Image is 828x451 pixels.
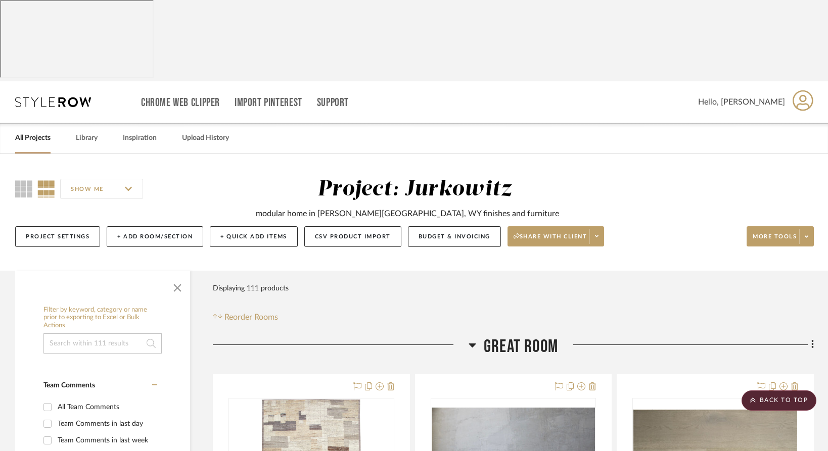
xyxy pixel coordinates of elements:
[408,226,501,247] button: Budget & Invoicing
[167,276,188,296] button: Close
[508,226,605,246] button: Share with client
[742,390,816,411] scroll-to-top-button: BACK TO TOP
[141,98,220,107] a: Chrome Web Clipper
[514,233,587,248] span: Share with client
[58,416,155,432] div: Team Comments in last day
[317,98,349,107] a: Support
[484,336,558,358] span: Great Room
[317,179,512,200] div: Project: Jurkowitz
[256,208,559,220] div: modular home in [PERSON_NAME][GEOGRAPHIC_DATA], WY finishes and furniture
[182,131,229,145] a: Upload History
[107,226,203,247] button: + Add Room/Section
[58,399,155,415] div: All Team Comments
[747,226,814,246] button: More tools
[210,226,298,247] button: + Quick Add Items
[224,311,278,323] span: Reorder Rooms
[43,333,162,354] input: Search within 111 results
[213,278,289,298] div: Displaying 111 products
[76,131,98,145] a: Library
[213,311,278,323] button: Reorder Rooms
[43,382,95,389] span: Team Comments
[15,131,51,145] a: All Projects
[123,131,157,145] a: Inspiration
[304,226,401,247] button: CSV Product Import
[698,96,785,108] span: Hello, [PERSON_NAME]
[43,306,162,330] h6: Filter by keyword, category or name prior to exporting to Excel or Bulk Actions
[15,226,100,247] button: Project Settings
[235,98,302,107] a: Import Pinterest
[58,432,155,448] div: Team Comments in last week
[753,233,797,248] span: More tools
